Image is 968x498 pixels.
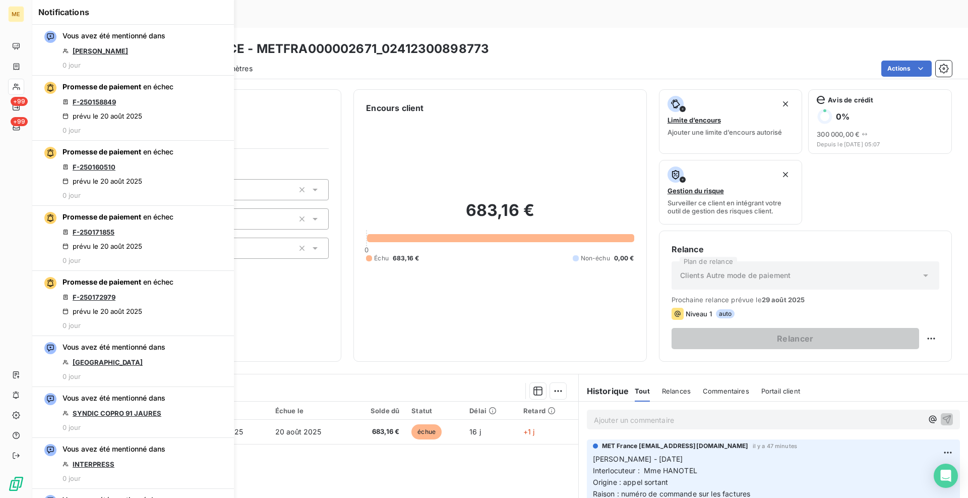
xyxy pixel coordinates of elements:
[753,443,798,449] span: il y a 47 minutes
[275,407,343,415] div: Échue le
[63,423,81,431] span: 0 jour
[38,6,228,18] h6: Notifications
[593,455,683,463] span: [PERSON_NAME] - [DATE]
[73,460,114,468] a: INTERPRESS
[659,160,803,225] button: Gestion du risqueSurveiller ce client en intégrant votre outil de gestion des risques client.
[668,128,782,136] span: Ajouter une limite d’encours autorisé
[668,116,721,124] span: Limite d’encours
[828,96,873,104] span: Avis de crédit
[469,427,481,436] span: 16 j
[143,278,173,286] span: en échec
[934,464,958,488] div: Open Intercom Messenger
[672,243,939,255] h6: Relance
[8,119,24,135] a: +99
[659,89,803,154] button: Limite d’encoursAjouter une limite d’encours autorisé
[63,474,81,482] span: 0 jour
[73,358,143,366] a: [GEOGRAPHIC_DATA]
[63,191,81,199] span: 0 jour
[593,466,697,475] span: Interlocuteur : Mme HANOTEL
[355,427,399,437] span: 683,16 €
[275,427,322,436] span: 20 août 2025
[668,199,794,215] span: Surveiller ce client en intégrant votre outil de gestion des risques client.
[11,117,28,126] span: +99
[32,387,234,438] button: Vous avez été mentionné dansSYNDIC COPRO 91 JAURES0 jour
[63,321,81,329] span: 0 jour
[593,478,668,486] span: Origine : appel sortant
[817,130,860,138] span: 300 000,00 €
[63,126,81,134] span: 0 jour
[73,409,161,417] a: SYNDIC COPRO 91 JAURES
[63,82,141,91] span: Promesse de paiement
[602,441,749,451] span: MET France [EMAIL_ADDRESS][DOMAIN_NAME]
[579,385,629,397] h6: Historique
[761,387,800,395] span: Portail client
[8,99,24,115] a: +99
[817,141,943,147] span: Depuis le [DATE] 05:07
[63,31,165,41] span: Vous avez été mentionné dans
[593,489,751,498] span: Raison : numéro de commande sur les factures
[73,47,128,55] a: [PERSON_NAME]
[73,293,115,301] a: F-250172979
[143,147,173,156] span: en échec
[680,270,791,281] span: Clients Autre mode de paiement
[762,296,805,304] span: 29 août 2025
[63,307,142,315] div: prévu le 20 août 2025
[411,424,442,439] span: échue
[355,407,399,415] div: Solde dû
[89,40,489,58] h3: VEOLIA ENERGIE FRANCE - METFRA000002671_02412300898773
[672,296,939,304] span: Prochaine relance prévue le
[32,336,234,387] button: Vous avez été mentionné dans[GEOGRAPHIC_DATA]0 jour
[32,206,234,271] button: Promesse de paiement en échecF-250171855prévu le 20 août 20250 jour
[411,407,457,415] div: Statut
[32,271,234,336] button: Promesse de paiement en échecF-250172979prévu le 20 août 20250 jour
[63,177,142,185] div: prévu le 20 août 2025
[614,254,634,263] span: 0,00 €
[63,256,81,264] span: 0 jour
[32,76,234,141] button: Promesse de paiement en échecF-250158849prévu le 20 août 20250 jour
[881,61,932,77] button: Actions
[143,212,173,221] span: en échec
[716,309,735,318] span: auto
[686,310,712,318] span: Niveau 1
[73,228,114,236] a: F-250171855
[365,246,369,254] span: 0
[63,278,141,286] span: Promesse de paiement
[63,342,165,352] span: Vous avez été mentionné dans
[63,112,142,120] div: prévu le 20 août 2025
[63,242,142,250] div: prévu le 20 août 2025
[63,212,141,221] span: Promesse de paiement
[143,82,173,91] span: en échec
[668,187,724,195] span: Gestion du risque
[63,393,165,403] span: Vous avez été mentionné dans
[672,328,919,349] button: Relancer
[63,372,81,380] span: 0 jour
[73,163,115,171] a: F-250160510
[523,407,572,415] div: Retard
[581,254,610,263] span: Non-échu
[523,427,535,436] span: +1 j
[32,25,234,76] button: Vous avez été mentionné dans[PERSON_NAME]0 jour
[703,387,749,395] span: Commentaires
[63,147,141,156] span: Promesse de paiement
[635,387,650,395] span: Tout
[662,387,691,395] span: Relances
[32,438,234,489] button: Vous avez été mentionné dansINTERPRESS0 jour
[374,254,389,263] span: Échu
[469,407,511,415] div: Délai
[73,98,116,106] a: F-250158849
[393,254,419,263] span: 683,16 €
[63,444,165,454] span: Vous avez été mentionné dans
[8,476,24,492] img: Logo LeanPay
[32,141,234,206] button: Promesse de paiement en échecF-250160510prévu le 20 août 20250 jour
[836,112,850,122] h6: 0 %
[63,61,81,69] span: 0 jour
[366,102,423,114] h6: Encours client
[366,200,634,231] h2: 683,16 €
[11,97,28,106] span: +99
